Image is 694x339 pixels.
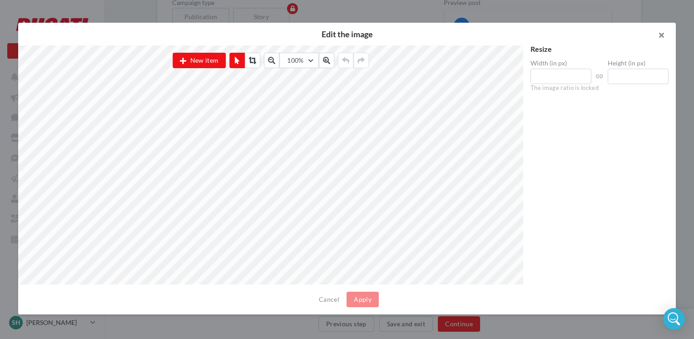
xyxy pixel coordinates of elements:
[33,30,661,38] h2: Edit the image
[173,53,226,68] button: New item
[663,308,685,330] div: Open Intercom Messenger
[530,45,669,53] div: Resize
[315,294,343,305] button: Cancel
[530,60,591,66] label: Width (in px)
[530,84,669,92] div: The image ratio is locked
[608,60,669,66] label: Height (in px)
[279,53,318,68] button: 100%
[347,292,379,307] button: Apply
